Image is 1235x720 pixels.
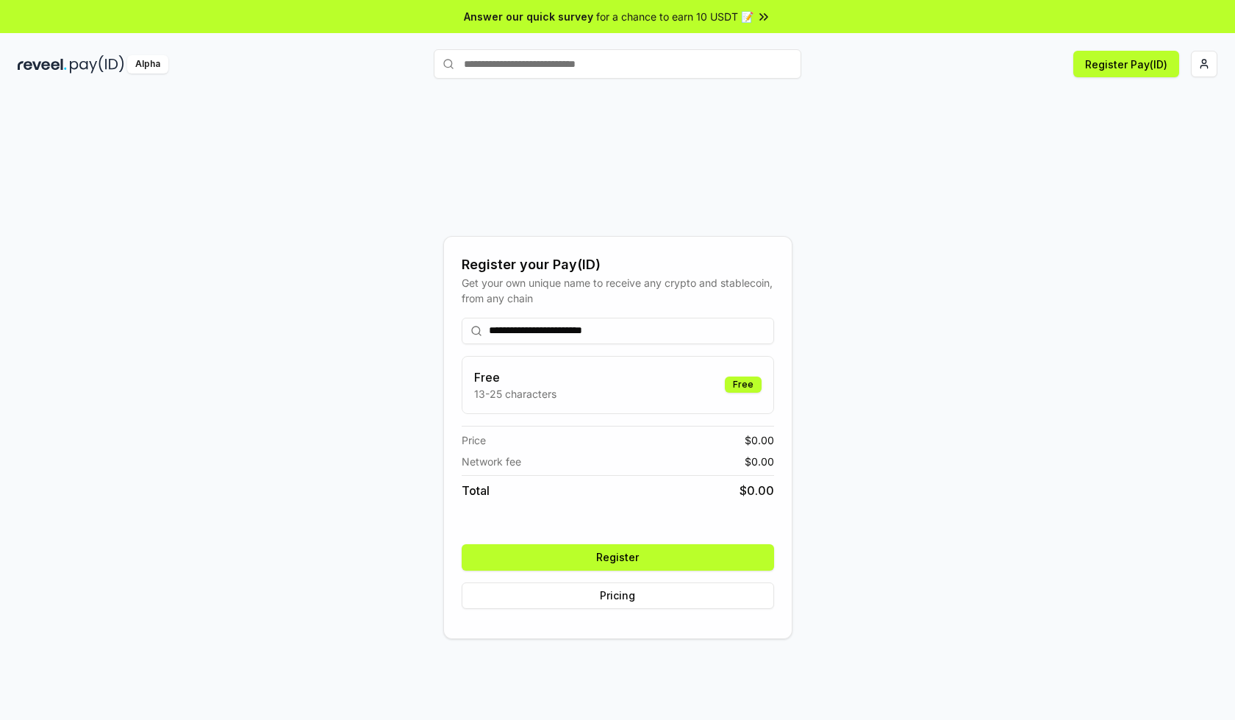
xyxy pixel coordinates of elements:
p: 13-25 characters [474,386,556,402]
span: $ 0.00 [740,482,774,499]
button: Register [462,544,774,571]
button: Register Pay(ID) [1073,51,1179,77]
span: Answer our quick survey [464,9,593,24]
span: Total [462,482,490,499]
span: Network fee [462,454,521,469]
span: Price [462,432,486,448]
span: for a chance to earn 10 USDT 📝 [596,9,753,24]
img: reveel_dark [18,55,67,74]
div: Get your own unique name to receive any crypto and stablecoin, from any chain [462,275,774,306]
div: Alpha [127,55,168,74]
div: Free [725,377,762,393]
span: $ 0.00 [745,432,774,448]
h3: Free [474,368,556,386]
img: pay_id [70,55,124,74]
span: $ 0.00 [745,454,774,469]
button: Pricing [462,582,774,609]
div: Register your Pay(ID) [462,254,774,275]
